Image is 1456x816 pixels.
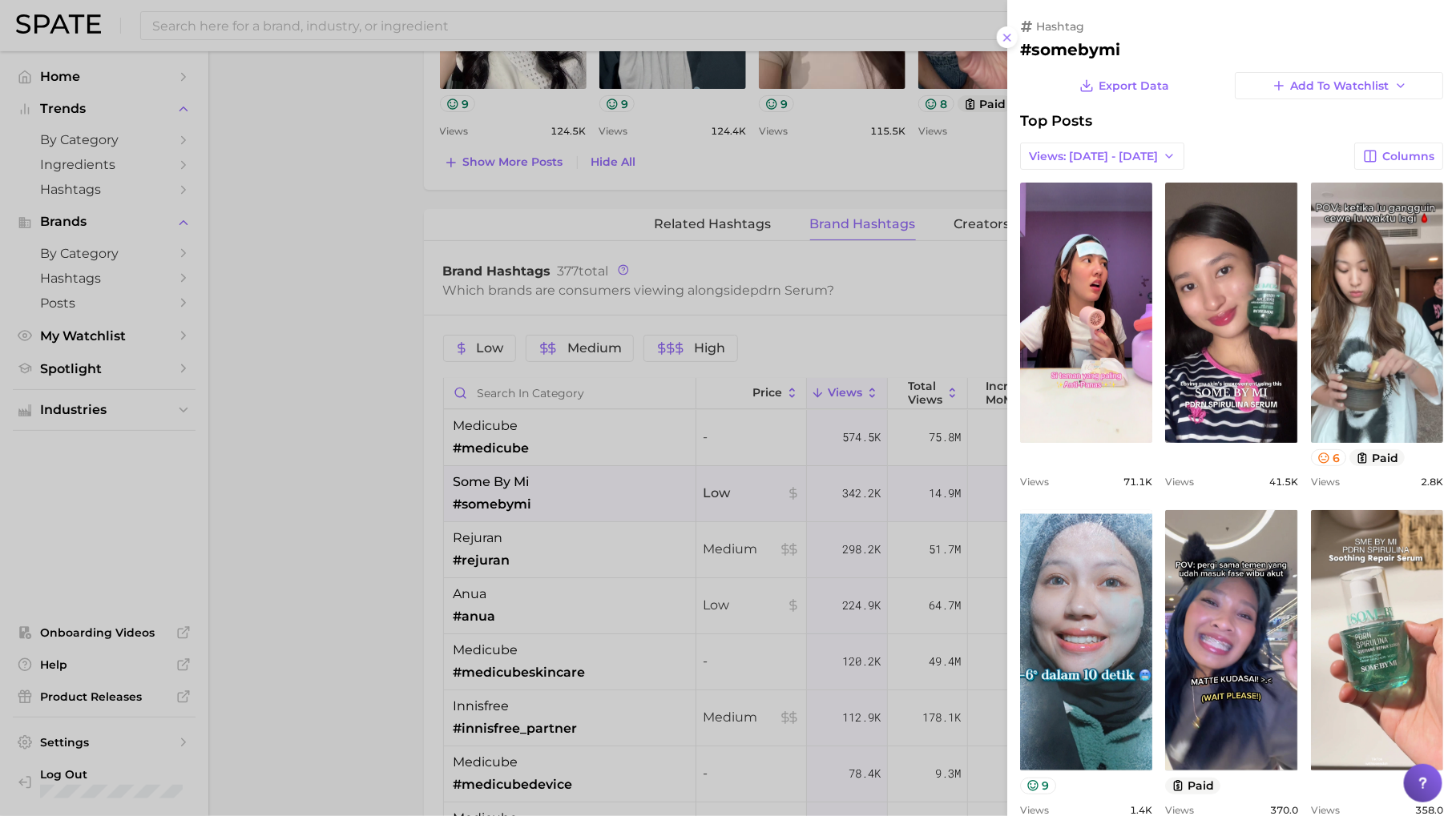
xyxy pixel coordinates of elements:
[1415,804,1443,816] span: 358.0
[1165,476,1194,488] span: Views
[1036,19,1084,34] span: hashtag
[1099,79,1169,93] span: Export Data
[1354,143,1443,170] button: Columns
[1020,40,1443,59] h2: #somebymi
[1269,476,1298,488] span: 41.5k
[1311,476,1340,488] span: Views
[1075,72,1173,99] button: Export Data
[1130,804,1152,816] span: 1.4k
[1235,72,1443,99] button: Add to Watchlist
[1311,804,1340,816] span: Views
[1020,112,1092,130] span: Top Posts
[1020,476,1049,488] span: Views
[1020,804,1049,816] span: Views
[1311,449,1347,466] button: 6
[1123,476,1152,488] span: 71.1k
[1291,79,1389,93] span: Add to Watchlist
[1020,143,1184,170] button: Views: [DATE] - [DATE]
[1270,804,1298,816] span: 370.0
[1029,150,1158,163] span: Views: [DATE] - [DATE]
[1020,778,1056,794] button: 9
[1165,778,1220,794] button: paid
[1349,449,1405,466] button: paid
[1382,150,1434,163] span: Columns
[1421,476,1443,488] span: 2.8k
[1165,804,1194,816] span: Views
